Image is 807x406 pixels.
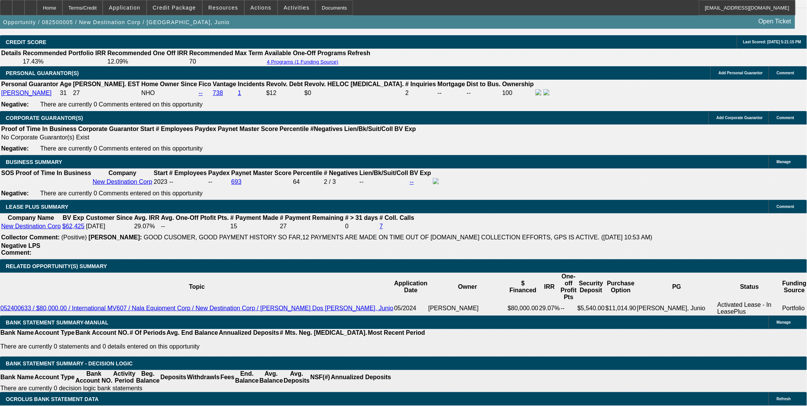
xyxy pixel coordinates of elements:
span: Application [109,5,140,11]
td: 2023 [154,178,168,186]
span: Activities [284,5,310,11]
b: # Payment Remaining [280,214,344,221]
b: Age [60,81,71,87]
div: 2 / 3 [324,178,358,185]
td: -- [359,178,409,186]
td: NHO [141,89,198,97]
span: Manage [777,160,791,164]
td: 27 [73,89,140,97]
img: linkedin-icon.png [543,89,550,95]
b: Negative LPS Comment: [1,242,40,256]
b: [PERSON_NAME]. EST [73,81,140,87]
b: Incidents [238,81,265,87]
td: 17.43% [22,58,106,65]
b: Paydex [195,126,216,132]
a: 1 [238,90,241,96]
td: -- [208,178,230,186]
td: $5,540.00 [577,301,605,316]
b: Lien/Bk/Suit/Coll [344,126,393,132]
b: Dist to Bus. [467,81,501,87]
span: GOOD CUSOMER, GOOD PAYMENT HISTORY SO FAR,12 PAYMENTS ARE MADE ON TIME OUT OF [DOMAIN_NAME] COLLE... [144,234,652,241]
b: [PERSON_NAME]: [88,234,142,241]
b: Percentile [293,170,322,176]
span: BANK STATEMENT SUMMARY-MANUAL [6,319,108,326]
b: Avg. One-Off Ptofit Pts. [161,214,229,221]
td: -- [467,89,501,97]
th: Recommended One Off IRR [107,49,188,57]
a: -- [410,178,414,185]
span: CREDIT SCORE [6,39,46,45]
b: Start [154,170,168,176]
td: 29.07% [134,223,160,230]
b: BV Exp [394,126,416,132]
th: Funding Source [782,273,807,301]
a: 052400633 / $80,000.00 / International MV607 / Nala Equipment Corp / New Destination Corp / [PERS... [0,305,393,311]
td: -- [437,89,466,97]
th: One-off Profit Pts [560,273,577,301]
span: OCROLUS BANK STATEMENT DATA [6,396,98,402]
th: End. Balance [235,370,259,385]
span: PERSONAL GUARANTOR(S) [6,70,79,76]
b: # Inquiries [405,81,436,87]
b: Paynet Master Score [231,170,291,176]
a: $62,425 [62,223,85,229]
th: Bank Account NO. [75,329,129,337]
button: Activities [278,0,316,15]
b: BV Exp [63,214,84,221]
b: # Negatives [324,170,358,176]
b: Paydex [208,170,230,176]
a: -- [199,90,203,96]
td: Portfolio [782,301,807,316]
td: 100 [502,89,534,97]
td: 31 [59,89,72,97]
div: 64 [293,178,322,185]
b: Negative: [1,101,29,108]
span: Actions [250,5,272,11]
span: Comment [777,116,794,120]
th: Available One-Off Programs [264,49,347,57]
a: 7 [380,223,383,229]
th: Owner [428,273,507,301]
b: Ownership [502,81,534,87]
img: facebook-icon.png [433,178,439,184]
b: BV Exp [410,170,431,176]
td: $0 [304,89,404,97]
th: Account Type [34,329,75,337]
td: 12.09% [107,58,188,65]
th: Recommended Max Term [189,49,264,57]
th: Purchase Option [605,273,637,301]
td: 2 [405,89,436,97]
th: Recommended Portfolio IRR [22,49,106,57]
span: Bank Statement Summary - Decision Logic [6,360,133,367]
td: [DATE] [85,223,133,230]
th: Bank Account NO. [75,370,113,385]
span: RELATED OPPORTUNITY(S) SUMMARY [6,263,107,269]
span: Comment [777,205,794,209]
b: Customer Since [86,214,133,221]
span: There are currently 0 Comments entered on this opportunity [40,145,203,152]
b: Paynet Master Score [218,126,278,132]
th: Application Date [394,273,428,301]
a: New Destination Corp [1,223,61,229]
td: Activated Lease - In LeasePlus [717,301,782,316]
b: Percentile [280,126,309,132]
td: 0 [345,223,378,230]
td: -- [560,301,577,316]
a: Open Ticket [756,15,794,28]
th: Avg. End Balance [166,329,219,337]
b: Fico [199,81,211,87]
b: Negative: [1,145,29,152]
a: 738 [213,90,223,96]
span: Add Corporate Guarantor [717,116,763,120]
b: Personal Guarantor [1,81,58,87]
th: Avg. Deposits [283,370,310,385]
th: Most Recent Period [368,329,426,337]
b: Lien/Bk/Suit/Coll [360,170,408,176]
th: Status [717,273,782,301]
span: Manage [777,320,791,324]
span: LEASE PLUS SUMMARY [6,204,69,210]
th: # Of Periods [129,329,166,337]
span: Add Personal Guarantor [719,71,763,75]
span: Comment [777,71,794,75]
span: Opportunity / 082500005 / New Destination Corp / [GEOGRAPHIC_DATA], Junio [3,19,230,25]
